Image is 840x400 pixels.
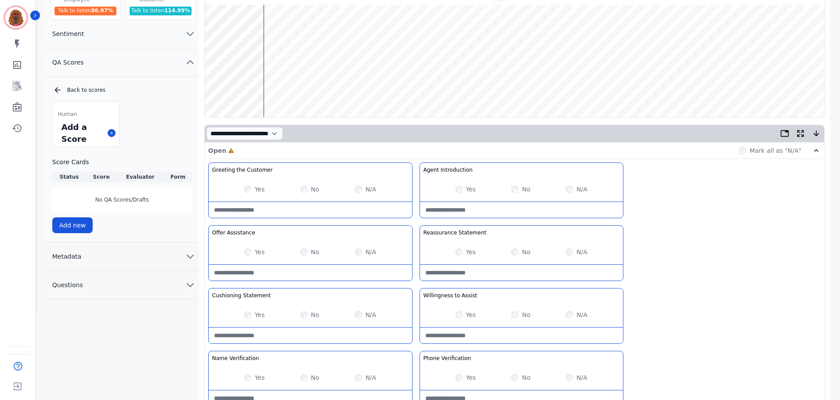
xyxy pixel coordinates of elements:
label: Mark all as "N/A" [749,146,801,155]
label: N/A [576,310,587,319]
svg: chevron down [185,251,196,262]
label: No [311,248,319,256]
label: No [311,373,319,382]
span: Questions [45,281,90,289]
h3: Offer Assistance [212,229,255,236]
label: N/A [366,185,377,194]
span: Metadata [45,252,88,261]
div: Talk to listen [54,7,117,15]
label: No [522,248,530,256]
label: No [522,373,530,382]
th: Status [52,172,86,182]
button: Sentiment chevron down [45,20,199,48]
span: 114.99 % [164,7,190,14]
label: N/A [576,185,587,194]
label: Yes [466,310,476,319]
label: Yes [255,310,265,319]
div: Back to scores [53,86,192,94]
svg: chevron up [185,57,196,68]
span: QA Scores [45,58,91,67]
th: Evaluator [116,172,164,182]
div: Talk to listen [130,7,192,15]
div: Add a Score [60,119,104,147]
th: Score [86,172,116,182]
button: Add new [52,217,93,233]
label: No [522,310,530,319]
label: No [522,185,530,194]
button: Metadata chevron down [45,242,199,271]
label: Yes [466,248,476,256]
button: QA Scores chevron up [45,48,199,77]
img: Bordered avatar [5,7,26,28]
label: N/A [576,373,587,382]
label: Yes [255,185,265,194]
label: N/A [366,373,377,382]
span: 86.97 % [91,7,113,14]
th: Form [164,172,192,182]
svg: chevron down [185,280,196,290]
h3: Greeting the Customer [212,166,273,173]
div: No QA Scores/Drafts [52,187,192,212]
h3: Score Cards [52,158,192,166]
label: N/A [576,248,587,256]
h3: Willingness to Assist [424,292,477,299]
span: Sentiment [45,29,91,38]
label: Yes [255,373,265,382]
span: Human [58,111,77,118]
label: No [311,310,319,319]
h3: Reassurance Statement [424,229,486,236]
button: Questions chevron down [45,271,199,299]
label: Yes [466,185,476,194]
h3: Agent Introduction [424,166,473,173]
label: N/A [366,310,377,319]
h3: Cushioning Statement [212,292,271,299]
label: Yes [255,248,265,256]
h3: Phone Verification [424,355,471,362]
p: Open [208,146,226,155]
h3: Name Verification [212,355,259,362]
svg: chevron down [185,29,196,39]
label: N/A [366,248,377,256]
label: No [311,185,319,194]
label: Yes [466,373,476,382]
